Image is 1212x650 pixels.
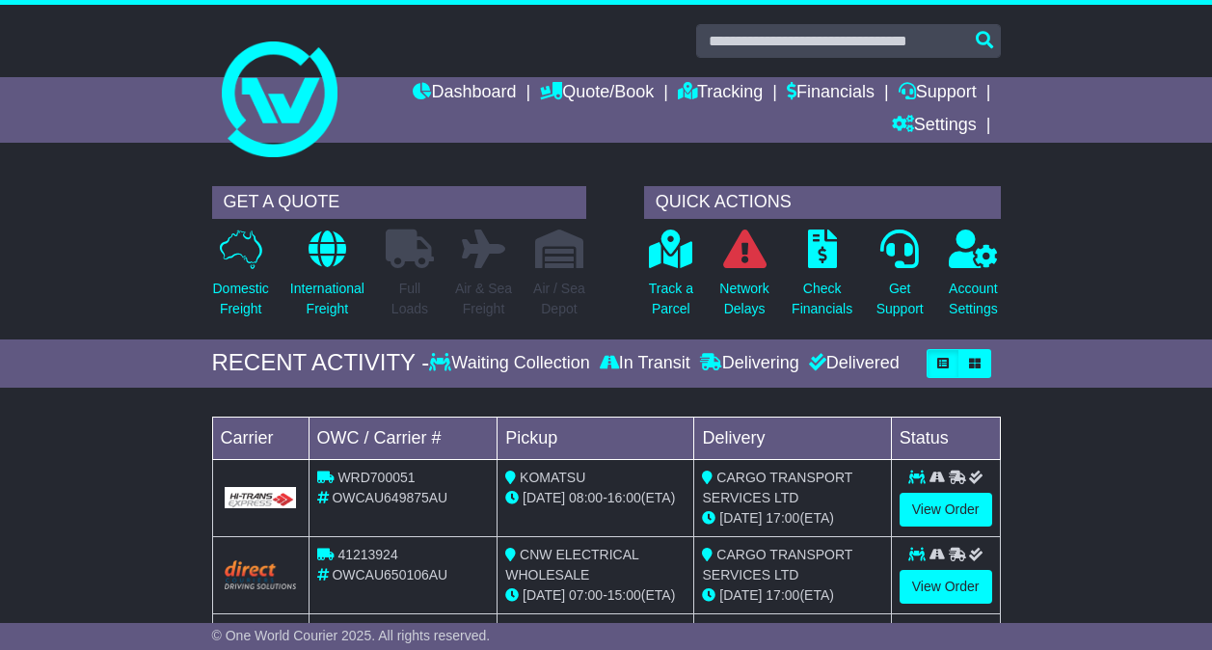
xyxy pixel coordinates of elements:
[533,279,585,319] p: Air / Sea Depot
[595,353,695,374] div: In Transit
[649,279,693,319] p: Track a Parcel
[718,229,769,330] a: NetworkDelays
[948,229,999,330] a: AccountSettings
[804,353,900,374] div: Delivered
[386,279,434,319] p: Full Loads
[212,229,270,330] a: DomesticFreight
[875,229,925,330] a: GetSupport
[212,186,586,219] div: GET A QUOTE
[702,508,882,528] div: (ETA)
[644,186,1001,219] div: QUICK ACTIONS
[498,417,694,459] td: Pickup
[429,353,594,374] div: Waiting Collection
[505,547,638,582] span: CNW ELECTRICAL WHOLESALE
[309,417,498,459] td: OWC / Carrier #
[212,628,491,643] span: © One World Courier 2025. All rights reserved.
[607,587,641,603] span: 15:00
[766,510,799,526] span: 17:00
[332,490,447,505] span: OWCAU649875AU
[569,490,603,505] span: 08:00
[225,487,297,508] img: GetCarrierServiceLogo
[289,229,365,330] a: InternationalFreight
[787,77,875,110] a: Financials
[607,490,641,505] span: 16:00
[891,417,1000,459] td: Status
[695,353,804,374] div: Delivering
[900,570,992,604] a: View Order
[413,77,516,110] a: Dashboard
[899,77,977,110] a: Support
[719,587,762,603] span: [DATE]
[569,587,603,603] span: 07:00
[719,510,762,526] span: [DATE]
[290,279,364,319] p: International Freight
[900,493,992,527] a: View Order
[455,279,512,319] p: Air & Sea Freight
[332,567,447,582] span: OWCAU650106AU
[702,585,882,606] div: (ETA)
[523,587,565,603] span: [DATE]
[702,547,852,582] span: CARGO TRANSPORT SERVICES LTD
[648,229,694,330] a: Track aParcel
[702,470,852,505] span: CARGO TRANSPORT SERVICES LTD
[212,349,430,377] div: RECENT ACTIVITY -
[337,547,397,562] span: 41213924
[792,279,852,319] p: Check Financials
[791,229,853,330] a: CheckFinancials
[766,587,799,603] span: 17:00
[719,279,768,319] p: Network Delays
[892,110,977,143] a: Settings
[678,77,763,110] a: Tracking
[540,77,654,110] a: Quote/Book
[694,417,891,459] td: Delivery
[212,417,309,459] td: Carrier
[213,279,269,319] p: Domestic Freight
[505,488,686,508] div: - (ETA)
[523,490,565,505] span: [DATE]
[520,470,585,485] span: KOMATSU
[225,560,297,589] img: Direct.png
[505,585,686,606] div: - (ETA)
[876,279,924,319] p: Get Support
[949,279,998,319] p: Account Settings
[337,470,415,485] span: WRD700051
